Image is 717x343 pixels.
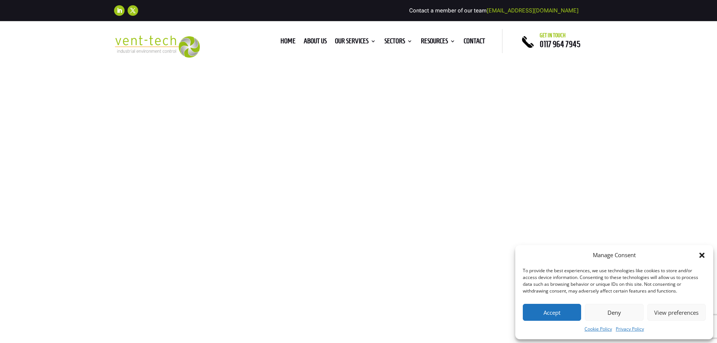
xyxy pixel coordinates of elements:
[304,38,327,47] a: About us
[523,304,581,321] button: Accept
[616,325,644,334] a: Privacy Policy
[523,267,705,294] div: To provide the best experiences, we use technologies like cookies to store and/or access device i...
[384,38,413,47] a: Sectors
[585,304,643,321] button: Deny
[114,35,200,58] img: 2023-09-27T08_35_16.549ZVENT-TECH---Clear-background
[540,32,566,38] span: Get in touch
[593,251,636,260] div: Manage Consent
[464,38,485,47] a: Contact
[540,40,580,49] a: 0117 964 7945
[335,38,376,47] a: Our Services
[487,7,578,14] a: [EMAIL_ADDRESS][DOMAIN_NAME]
[698,252,706,259] div: Close dialog
[128,5,138,16] a: Follow on X
[585,325,612,334] a: Cookie Policy
[421,38,455,47] a: Resources
[409,7,578,14] span: Contact a member of our team
[280,38,295,47] a: Home
[114,5,125,16] a: Follow on LinkedIn
[647,304,706,321] button: View preferences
